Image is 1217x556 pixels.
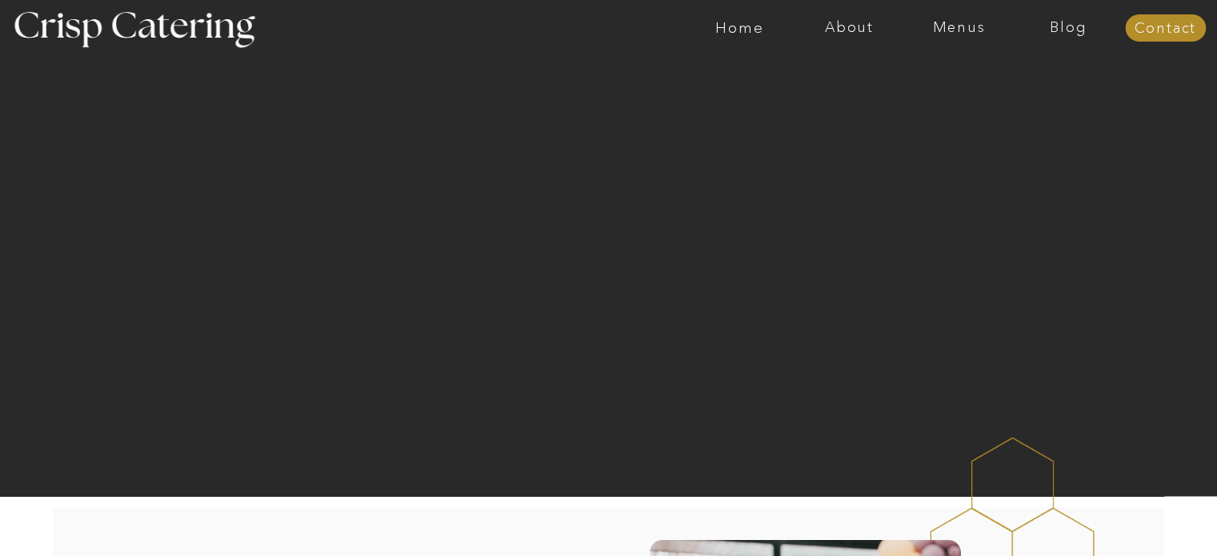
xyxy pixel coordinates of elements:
a: Contact [1125,21,1206,37]
a: Menus [904,20,1014,36]
iframe: podium webchat widget bubble [1057,476,1217,556]
a: Home [685,20,795,36]
a: Blog [1014,20,1123,36]
a: About [795,20,904,36]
